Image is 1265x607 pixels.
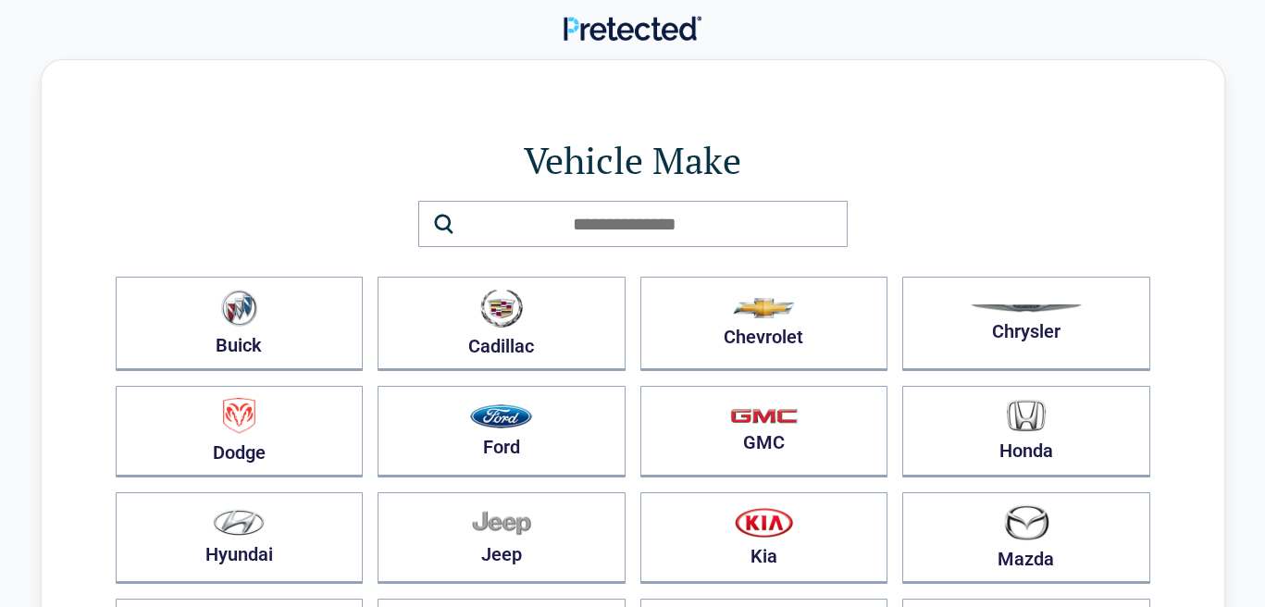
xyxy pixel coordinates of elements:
button: Mazda [902,492,1150,584]
button: Ford [378,386,626,477]
button: Buick [116,277,364,371]
button: GMC [640,386,888,477]
button: Jeep [378,492,626,584]
button: Honda [902,386,1150,477]
button: Hyundai [116,492,364,584]
h1: Vehicle Make [116,134,1150,186]
button: Dodge [116,386,364,477]
button: Chevrolet [640,277,888,371]
button: Chrysler [902,277,1150,371]
button: Kia [640,492,888,584]
button: Cadillac [378,277,626,371]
